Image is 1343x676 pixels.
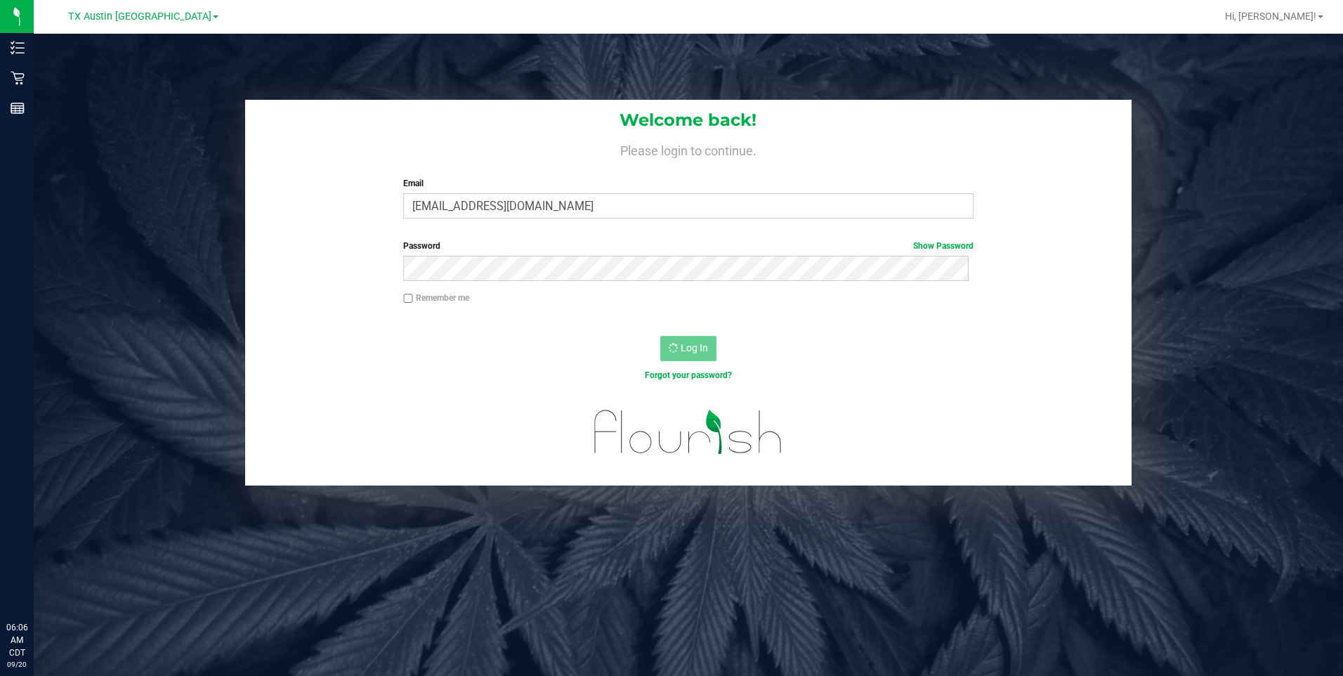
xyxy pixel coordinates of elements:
span: Password [403,241,440,251]
span: Hi, [PERSON_NAME]! [1225,11,1316,22]
inline-svg: Retail [11,71,25,85]
button: Log In [660,336,716,361]
a: Show Password [913,241,974,251]
h1: Welcome back! [245,111,1132,129]
span: TX Austin [GEOGRAPHIC_DATA] [68,11,211,22]
input: Remember me [403,294,413,304]
span: Log In [681,342,708,353]
inline-svg: Inventory [11,41,25,55]
inline-svg: Reports [11,101,25,115]
p: 06:06 AM CDT [6,621,27,659]
img: flourish_logo.svg [577,396,799,468]
label: Email [403,177,974,190]
label: Remember me [403,292,469,304]
a: Forgot your password? [645,370,732,380]
p: 09/20 [6,659,27,670]
h4: Please login to continue. [245,141,1132,157]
